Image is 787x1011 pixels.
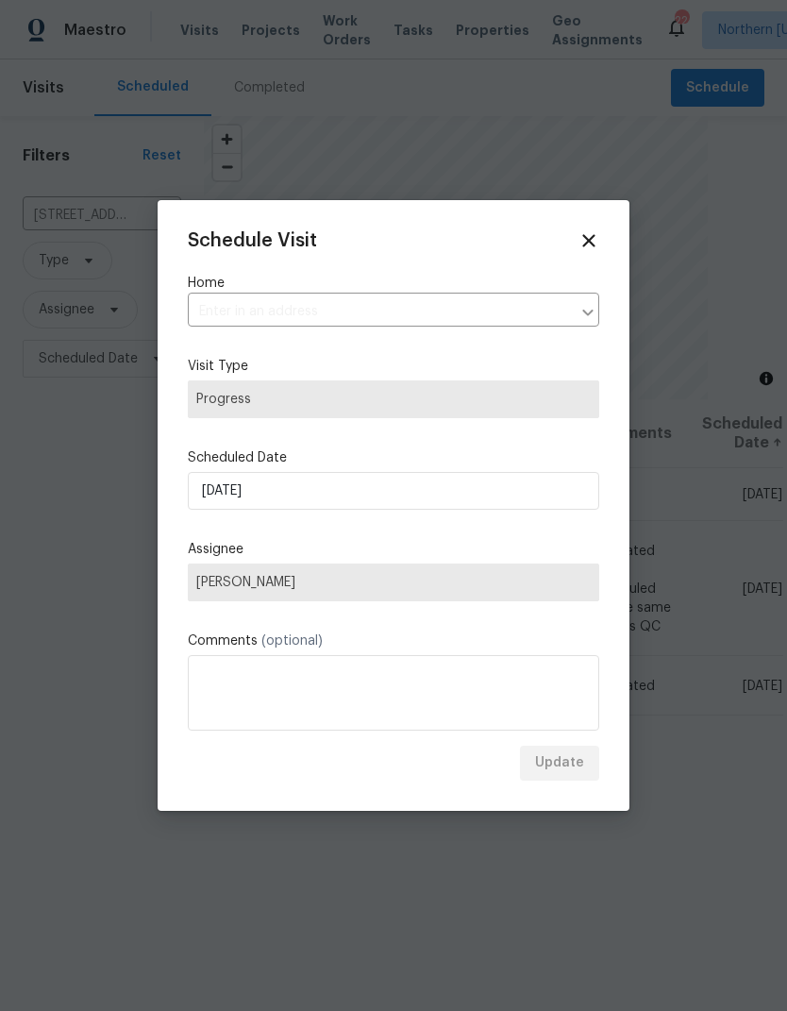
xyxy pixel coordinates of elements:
[188,472,599,510] input: M/D/YYYY
[188,274,599,293] label: Home
[188,231,317,250] span: Schedule Visit
[196,575,591,590] span: [PERSON_NAME]
[261,634,323,648] span: (optional)
[578,230,599,251] span: Close
[188,297,571,327] input: Enter in an address
[188,632,599,650] label: Comments
[196,390,591,409] span: Progress
[188,357,599,376] label: Visit Type
[188,540,599,559] label: Assignee
[188,448,599,467] label: Scheduled Date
